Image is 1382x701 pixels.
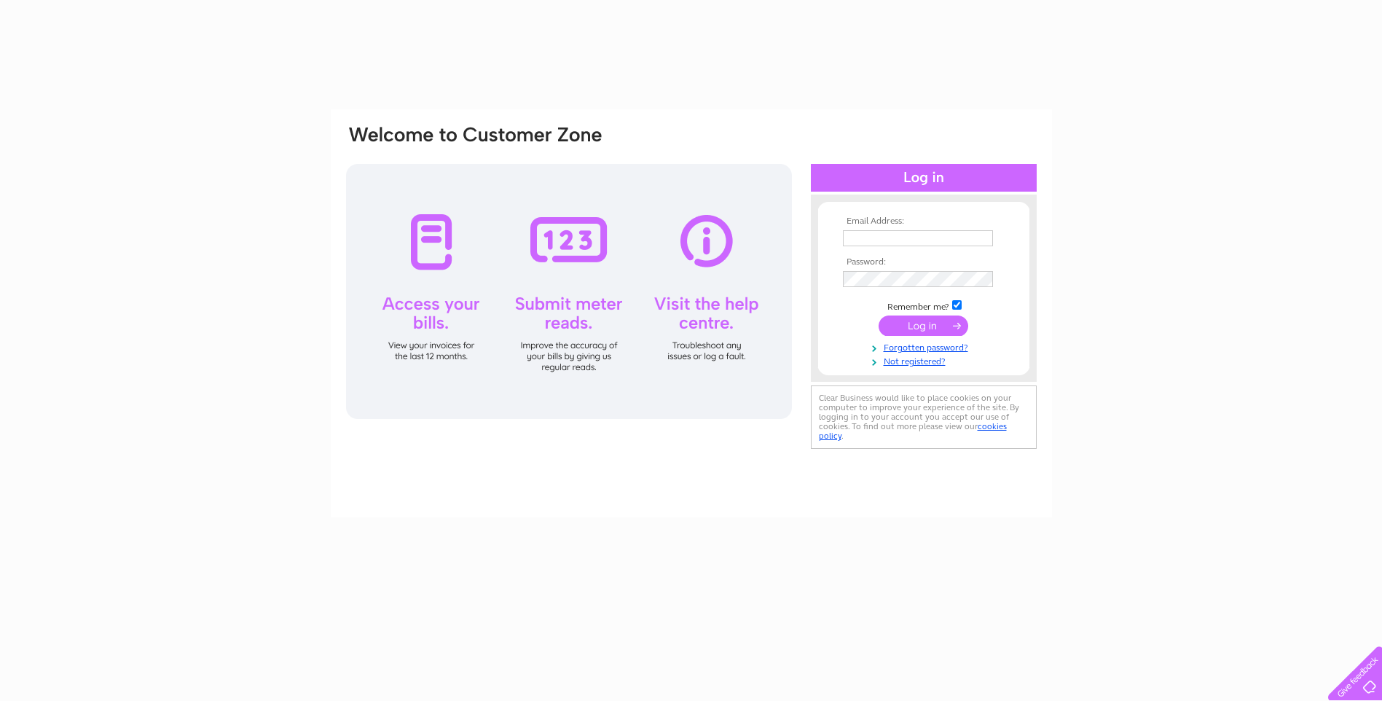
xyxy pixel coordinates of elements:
[839,298,1008,313] td: Remember me?
[839,257,1008,267] th: Password:
[843,340,1008,353] a: Forgotten password?
[843,353,1008,367] a: Not registered?
[819,421,1007,441] a: cookies policy
[839,216,1008,227] th: Email Address:
[811,385,1037,449] div: Clear Business would like to place cookies on your computer to improve your experience of the sit...
[879,316,968,336] input: Submit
